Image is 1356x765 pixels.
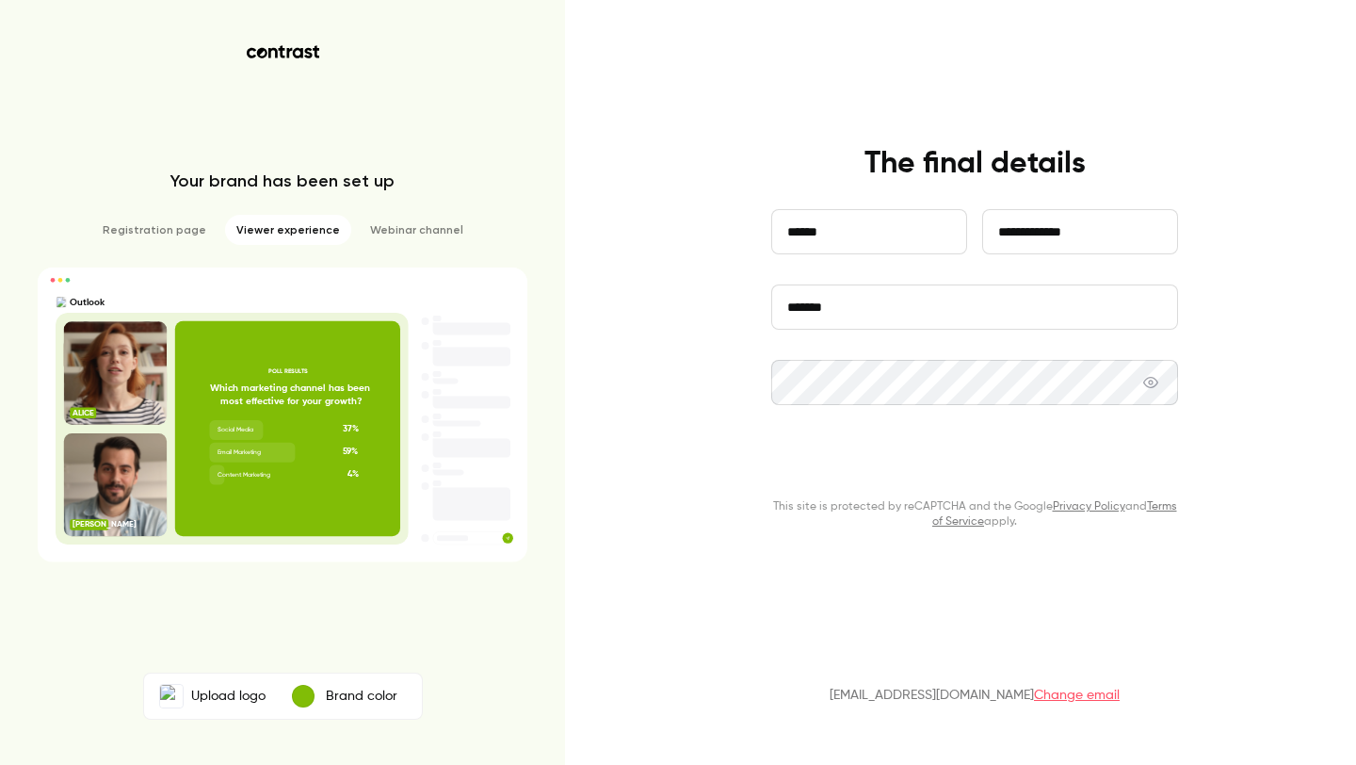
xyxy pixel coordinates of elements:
label: OutlookUpload logo [148,677,277,715]
h4: The final details [864,145,1086,183]
p: Brand color [326,687,397,706]
img: Outlook [160,685,183,708]
a: Change email [1034,689,1120,702]
button: Continue [771,439,1178,484]
li: Registration page [91,215,218,245]
p: Your brand has been set up [170,170,395,192]
button: Brand color [277,677,418,715]
a: Privacy Policy [1053,501,1125,513]
p: This site is protected by reCAPTCHA and the Google and apply. [771,499,1178,529]
li: Webinar channel [359,215,475,245]
li: Viewer experience [225,215,351,245]
p: [EMAIL_ADDRESS][DOMAIN_NAME] [830,686,1120,705]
